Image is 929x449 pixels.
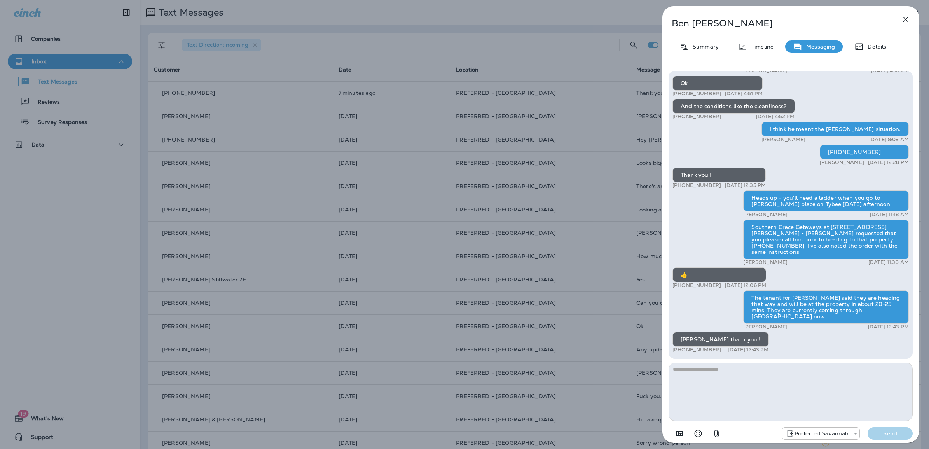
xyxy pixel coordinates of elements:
[672,282,721,288] p: [PHONE_NUMBER]
[820,159,864,166] p: [PERSON_NAME]
[728,347,768,353] p: [DATE] 12:43 PM
[868,324,909,330] p: [DATE] 12:43 PM
[743,259,788,266] p: [PERSON_NAME]
[743,290,909,324] div: The tenant for [PERSON_NAME] said they are heading that way and will be at the property in about ...
[743,324,788,330] p: [PERSON_NAME]
[795,430,849,437] p: Preferred Savannah
[725,182,766,189] p: [DATE] 12:35 PM
[864,44,886,50] p: Details
[672,182,721,189] p: [PHONE_NUMBER]
[761,136,806,143] p: [PERSON_NAME]
[672,267,766,282] div: 👍
[868,159,909,166] p: [DATE] 12:28 PM
[672,76,763,91] div: Ok
[725,91,763,97] p: [DATE] 4:51 PM
[743,68,788,74] p: [PERSON_NAME]
[869,136,909,143] p: [DATE] 8:03 AM
[725,282,766,288] p: [DATE] 12:06 PM
[868,259,909,266] p: [DATE] 11:30 AM
[672,91,721,97] p: [PHONE_NUMBER]
[820,145,909,159] div: [PHONE_NUMBER]
[690,426,706,441] button: Select an emoji
[761,122,909,136] div: I think he meant the [PERSON_NAME] situation.
[756,114,795,120] p: [DATE] 4:52 PM
[672,332,769,347] div: [PERSON_NAME] thank you !
[672,168,766,182] div: Thank you !
[871,68,909,74] p: [DATE] 4:16 PM
[747,44,774,50] p: Timeline
[672,99,795,114] div: And the conditions like the cleanliness?
[672,426,687,441] button: Add in a premade template
[672,347,721,353] p: [PHONE_NUMBER]
[782,429,860,438] div: +1 (912) 461-3419
[802,44,835,50] p: Messaging
[870,211,909,218] p: [DATE] 11:18 AM
[672,114,721,120] p: [PHONE_NUMBER]
[672,18,884,29] p: Ben [PERSON_NAME]
[689,44,719,50] p: Summary
[743,220,909,259] div: Southern Grace Getaways at [STREET_ADDRESS][PERSON_NAME] - [PERSON_NAME] requested that you pleas...
[743,190,909,211] div: Heads up - you'll need a ladder when you go to [PERSON_NAME] place on Tybee [DATE] afternoon.
[743,211,788,218] p: [PERSON_NAME]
